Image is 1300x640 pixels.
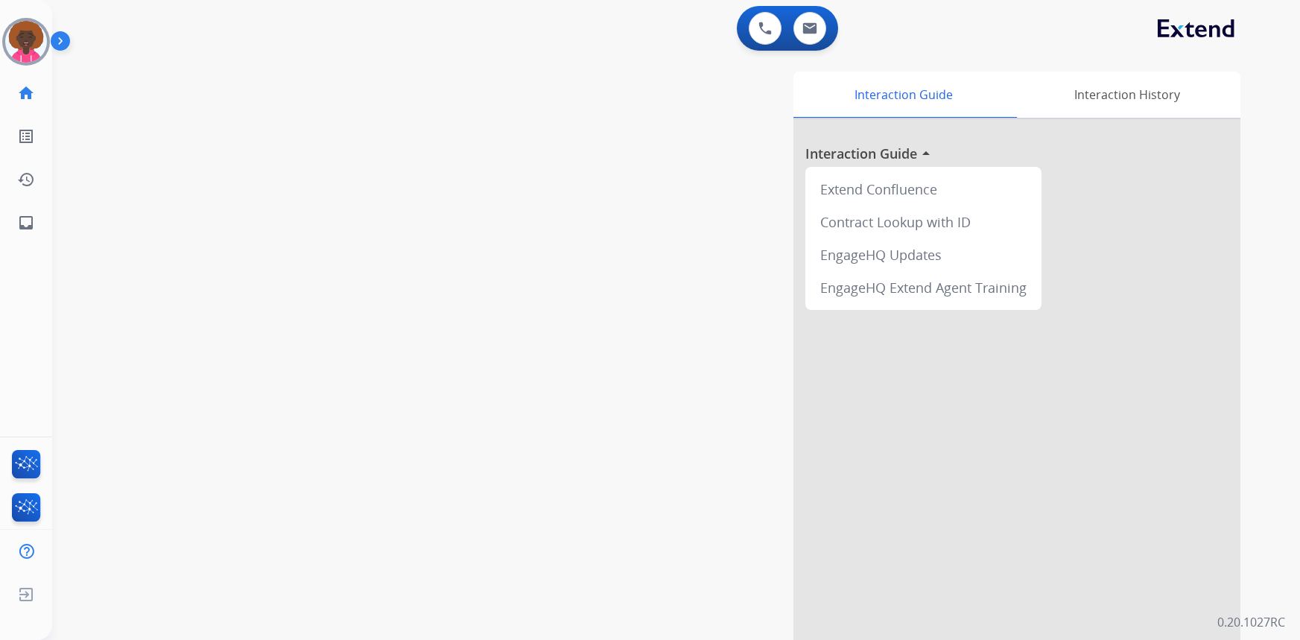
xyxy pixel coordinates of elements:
[793,72,1013,118] div: Interaction Guide
[1217,613,1285,631] p: 0.20.1027RC
[811,206,1036,238] div: Contract Lookup with ID
[811,173,1036,206] div: Extend Confluence
[811,271,1036,304] div: EngageHQ Extend Agent Training
[1013,72,1240,118] div: Interaction History
[17,214,35,232] mat-icon: inbox
[811,238,1036,271] div: EngageHQ Updates
[17,171,35,188] mat-icon: history
[17,84,35,102] mat-icon: home
[5,21,47,63] img: avatar
[17,127,35,145] mat-icon: list_alt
